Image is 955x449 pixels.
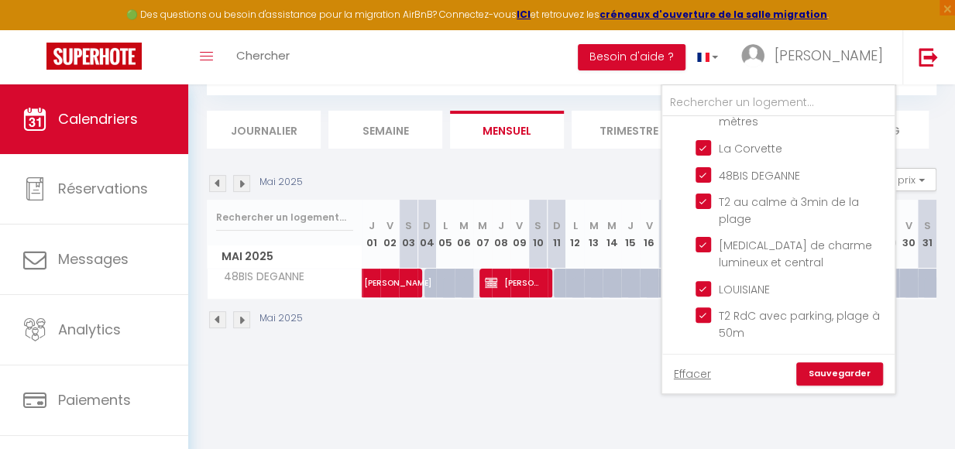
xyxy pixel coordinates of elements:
[473,200,492,269] th: 07
[356,269,375,298] a: [PERSON_NAME]
[578,44,685,70] button: Besoin d'aide ?
[775,46,883,65] span: [PERSON_NAME]
[328,111,442,149] li: Semaine
[485,268,544,297] span: [PERSON_NAME]
[516,218,523,233] abbr: V
[436,200,455,269] th: 05
[450,111,564,149] li: Mensuel
[899,200,918,269] th: 30
[386,218,393,233] abbr: V
[918,200,936,269] th: 31
[719,141,782,156] span: La Corvette
[259,311,303,326] p: Mai 2025
[380,200,399,269] th: 02
[417,200,436,269] th: 04
[492,200,510,269] th: 08
[498,218,504,233] abbr: J
[210,269,308,286] span: 48BIS DEGANNE
[719,308,880,341] span: T2 RdC avec parking, plage à 50m
[12,6,59,53] button: Ouvrir le widget de chat LiveChat
[661,84,896,395] div: Filtrer par hébergement
[572,218,577,233] abbr: L
[58,109,138,129] span: Calendriers
[589,218,598,233] abbr: M
[889,379,943,437] iframe: Chat
[399,200,417,269] th: 03
[621,200,640,269] th: 15
[58,320,121,339] span: Analytics
[565,200,584,269] th: 12
[741,44,764,67] img: ...
[236,47,290,63] span: Chercher
[405,218,412,233] abbr: S
[719,80,857,129] span: daisy - T2 Arcachon Vacances et Plages a 50 mètres
[919,47,938,67] img: logout
[572,111,685,149] li: Trimestre
[517,8,531,21] a: ICI
[584,200,603,269] th: 13
[259,175,303,190] p: Mai 2025
[46,43,142,70] img: Super Booking
[719,238,872,270] span: [MEDICAL_DATA] de charme lumineux et central
[719,194,859,227] span: T2 au calme à 3min de la plage
[362,200,381,269] th: 01
[627,218,634,233] abbr: J
[216,204,353,231] input: Rechercher un logement...
[455,200,473,269] th: 06
[607,218,617,233] abbr: M
[603,200,621,269] th: 14
[208,245,362,268] span: Mai 2025
[674,365,711,382] a: Effacer
[368,218,374,233] abbr: J
[730,30,902,84] a: ... [PERSON_NAME]
[548,200,566,269] th: 11
[905,218,912,233] abbr: V
[796,362,883,386] a: Sauvegarder
[225,30,301,84] a: Chercher
[534,218,541,233] abbr: S
[58,179,148,198] span: Réservations
[662,89,895,117] input: Rechercher un logement...
[207,111,321,149] li: Journalier
[640,200,658,269] th: 16
[529,200,548,269] th: 10
[599,8,827,21] a: créneaux d'ouverture de la salle migration
[459,218,469,233] abbr: M
[478,218,487,233] abbr: M
[443,218,448,233] abbr: L
[423,218,431,233] abbr: D
[924,218,931,233] abbr: S
[658,200,677,269] th: 17
[58,390,131,410] span: Paiements
[553,218,561,233] abbr: D
[58,249,129,269] span: Messages
[364,260,471,290] span: [PERSON_NAME]
[510,200,529,269] th: 09
[646,218,653,233] abbr: V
